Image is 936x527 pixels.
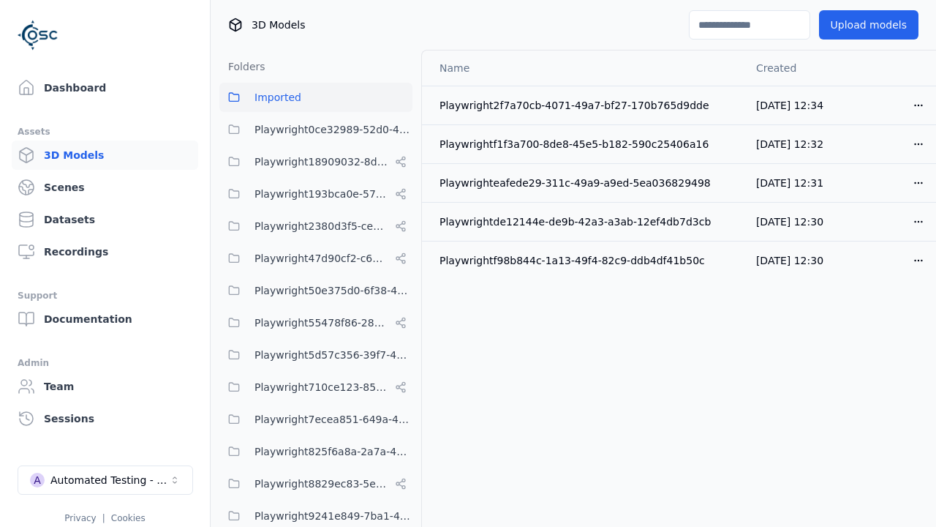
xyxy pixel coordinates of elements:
button: Playwright710ce123-85fd-4f8c-9759-23c3308d8830 [219,373,412,402]
span: Playwright47d90cf2-c635-4353-ba3b-5d4538945666 [254,250,389,267]
a: 3D Models [12,141,198,170]
button: Playwright55478f86-28dc-49b8-8d1f-c7b13b14578c [219,308,412,337]
a: Dashboard [12,73,198,102]
div: Admin [18,354,192,372]
span: Playwright193bca0e-57fa-418d-8ea9-45122e711dc7 [254,185,389,203]
img: Logo [18,15,58,56]
span: [DATE] 12:31 [756,177,823,189]
button: Playwright50e375d0-6f38-48a7-96e0-b0dcfa24b72f [219,276,412,305]
div: Assets [18,123,192,141]
span: Playwright0ce32989-52d0-45cf-b5b9-59d5033d313a [254,121,412,138]
button: Playwright2380d3f5-cebf-494e-b965-66be4d67505e [219,212,412,241]
span: | [102,513,105,523]
a: Recordings [12,237,198,266]
span: Playwright50e375d0-6f38-48a7-96e0-b0dcfa24b72f [254,282,412,299]
button: Select a workspace [18,466,193,495]
a: Cookies [111,513,146,523]
button: Playwright825f6a8a-2a7a-425c-94f7-650318982f69 [219,437,412,466]
span: [DATE] 12:30 [756,255,823,266]
span: Playwright825f6a8a-2a7a-425c-94f7-650318982f69 [254,443,412,460]
th: Created [744,51,842,86]
a: Documentation [12,304,198,334]
button: Playwright8829ec83-5e68-4376-b984-049061a310ed [219,469,412,498]
a: Privacy [64,513,96,523]
span: Playwright5d57c356-39f7-47ed-9ab9-d0409ac6cddc [254,346,412,364]
a: Datasets [12,205,198,234]
span: 3D Models [252,18,305,32]
span: Playwright9241e849-7ba1-474f-9275-02cfa81d37fc [254,507,412,525]
span: Imported [254,89,301,106]
a: Scenes [12,173,198,202]
button: Playwright5d57c356-39f7-47ed-9ab9-d0409ac6cddc [219,340,412,370]
a: Team [12,372,198,401]
div: Playwrightde12144e-de9b-42a3-a3ab-12ef4db7d3cb [439,214,733,229]
div: Playwrightf1f3a700-8de8-45e5-b182-590c25406a16 [439,137,733,152]
div: Playwright2f7a70cb-4071-49a7-bf27-170b765d9dde [439,98,733,113]
button: Upload models [819,10,918,40]
div: Automated Testing - Playwright [50,473,169,487]
span: Playwright710ce123-85fd-4f8c-9759-23c3308d8830 [254,378,389,396]
span: Playwright2380d3f5-cebf-494e-b965-66be4d67505e [254,217,389,235]
span: [DATE] 12:30 [756,216,823,228]
span: [DATE] 12:32 [756,138,823,150]
div: Playwrightf98b844c-1a13-49f4-82c9-ddb4df41b50c [439,253,733,268]
button: Playwright193bca0e-57fa-418d-8ea9-45122e711dc7 [219,179,412,209]
a: Sessions [12,404,198,433]
button: Playwright7ecea851-649a-419a-985e-fcff41a98b20 [219,405,412,434]
div: A [30,473,45,487]
button: Playwright47d90cf2-c635-4353-ba3b-5d4538945666 [219,244,412,273]
button: Playwright0ce32989-52d0-45cf-b5b9-59d5033d313a [219,115,412,144]
div: Support [18,287,192,304]
th: Name [422,51,744,86]
span: Playwright18909032-8d07-45c5-9c81-9eec75d0b16b [254,153,389,171]
span: [DATE] 12:34 [756,100,823,111]
h3: Folders [219,59,265,74]
span: Playwright55478f86-28dc-49b8-8d1f-c7b13b14578c [254,314,389,332]
span: Playwright7ecea851-649a-419a-985e-fcff41a98b20 [254,411,412,428]
button: Imported [219,83,412,112]
span: Playwright8829ec83-5e68-4376-b984-049061a310ed [254,475,389,493]
div: Playwrighteafede29-311c-49a9-a9ed-5ea036829498 [439,176,733,190]
button: Playwright18909032-8d07-45c5-9c81-9eec75d0b16b [219,147,412,176]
